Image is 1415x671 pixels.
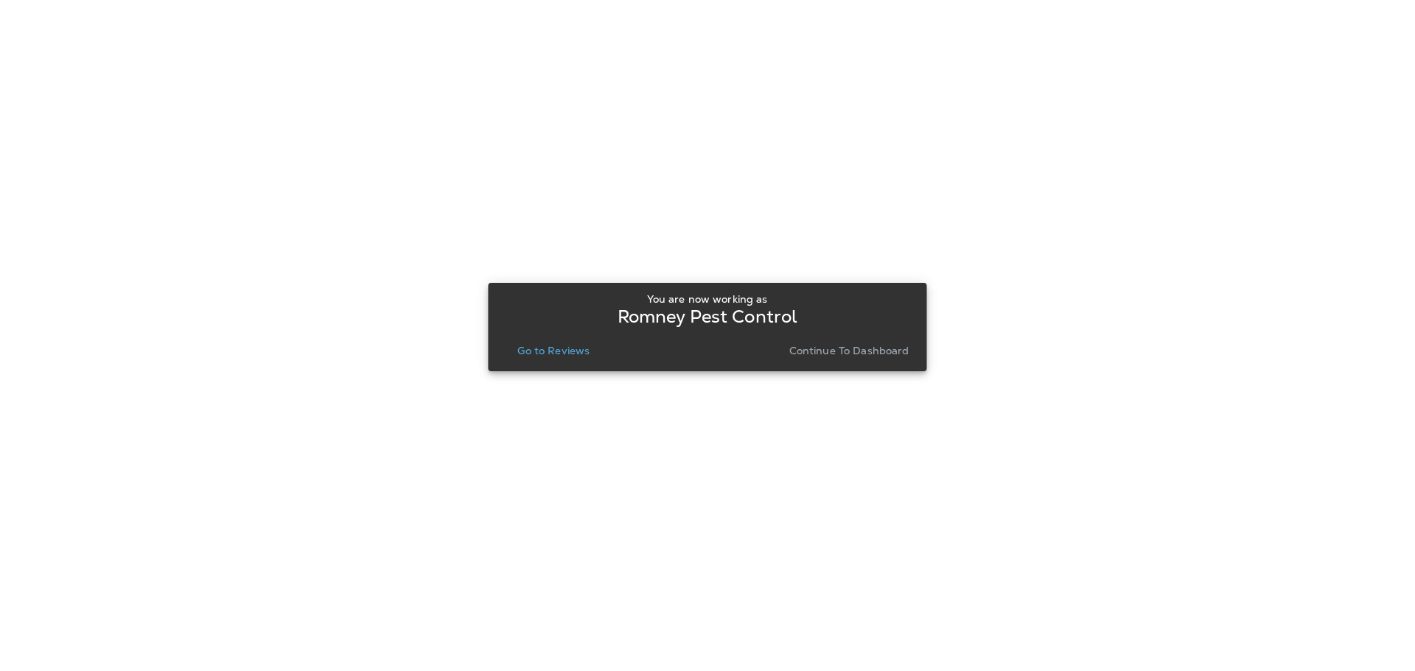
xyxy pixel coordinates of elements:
p: Continue to Dashboard [789,345,909,356]
p: Go to Reviews [517,345,590,356]
button: Go to Reviews [511,340,595,361]
p: You are now working as [647,293,767,305]
p: Romney Pest Control [618,311,798,323]
button: Continue to Dashboard [783,340,915,361]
